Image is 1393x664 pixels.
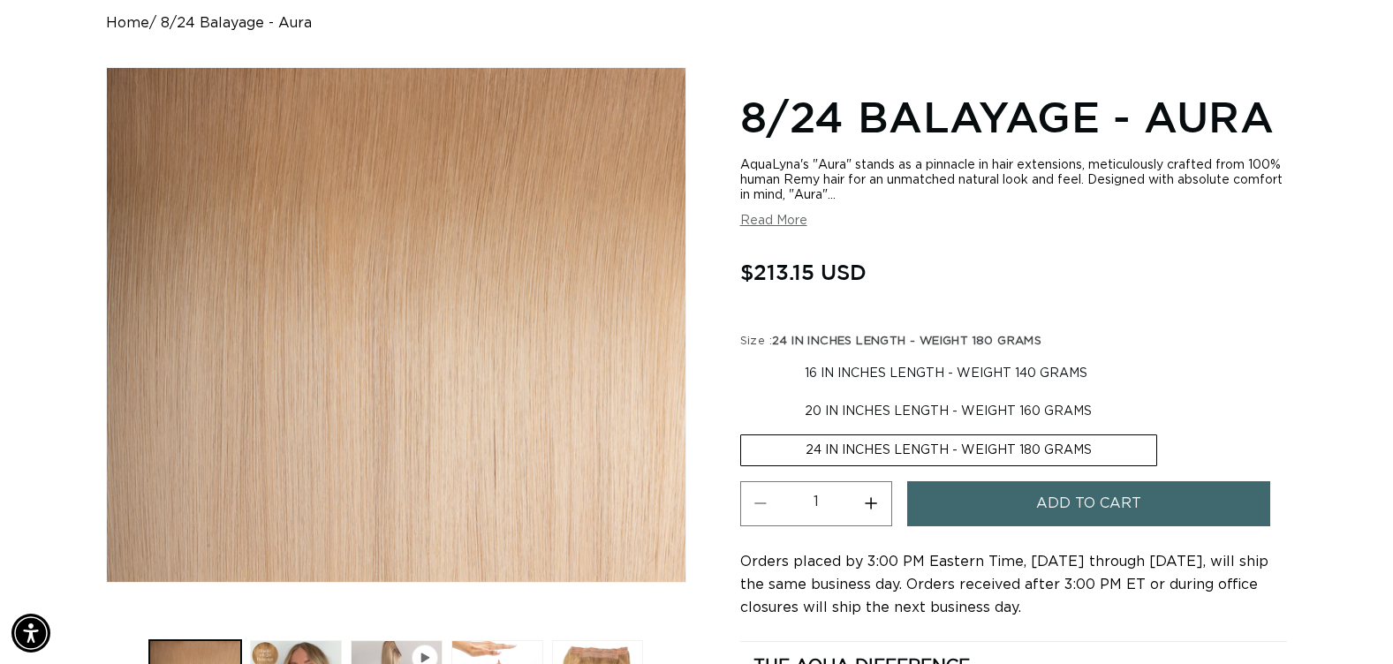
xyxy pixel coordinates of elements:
[740,214,807,229] button: Read More
[740,158,1287,203] div: AquaLyna's "Aura" stands as a pinnacle in hair extensions, meticulously crafted from 100% human R...
[106,15,149,32] a: Home
[907,481,1270,526] button: Add to cart
[740,434,1157,466] label: 24 IN INCHES LENGTH - WEIGHT 180 GRAMS
[740,358,1152,389] label: 16 IN INCHES LENGTH - WEIGHT 140 GRAMS
[740,89,1287,144] h1: 8/24 Balayage - Aura
[1305,579,1393,664] iframe: Chat Widget
[740,255,867,289] span: $213.15 USD
[740,396,1156,426] label: 20 IN INCHES LENGTH - WEIGHT 160 GRAMS
[161,15,312,32] span: 8/24 Balayage - Aura
[11,614,50,653] div: Accessibility Menu
[106,15,1287,32] nav: breadcrumbs
[740,555,1268,615] span: Orders placed by 3:00 PM Eastern Time, [DATE] through [DATE], will ship the same business day. Or...
[740,333,1044,351] legend: Size :
[1036,481,1141,526] span: Add to cart
[772,336,1041,347] span: 24 IN INCHES LENGTH - WEIGHT 180 GRAMS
